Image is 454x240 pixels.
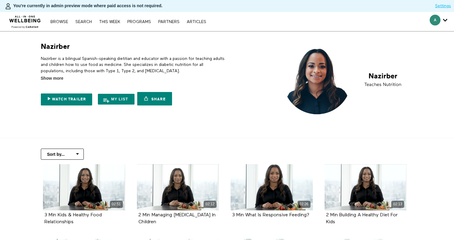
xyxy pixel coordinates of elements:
img: person-bdfc0eaa9744423c596e6e1c01710c89950b1dff7c83b5d61d716cfd8139584f.svg [5,3,12,10]
a: ARTICLES [184,20,209,24]
a: Watch Trailer [41,93,92,105]
a: PARTNERS [155,20,183,24]
nav: Primary [47,19,209,25]
div: 02:12 [204,201,216,208]
button: My list [98,94,135,105]
div: Secondary [425,12,452,31]
div: 02:26 [298,201,310,208]
a: 2 Min Building A Healthy Diet For Kids [326,213,398,224]
div: 02:13 [391,201,404,208]
p: Nazirber is a bilingual Spanish-speaking dietitian and educator with a passion for teaching adult... [41,56,225,74]
a: 3 Min Kids & Healthy Food Relationships 02:51 [43,164,125,210]
a: Search [72,20,95,24]
a: 3 Min Kids & Healthy Food Relationships [44,213,102,224]
a: Browse [47,20,71,24]
strong: 2 Min Managing Overeating In Children [138,213,216,224]
a: 2 Min Managing Overeating In Children 02:12 [137,164,219,210]
a: 2 Min Building A Healthy Diet For Kids 02:13 [325,164,407,210]
a: Share [137,92,172,105]
a: 3 Min What Is Responsive Feeding? 02:26 [231,164,313,210]
a: THIS WEEK [96,20,123,24]
h1: Nazirber [41,42,70,51]
span: Show more [41,75,63,81]
a: Settings [435,3,451,9]
img: CARAVAN [7,11,43,29]
a: 2 Min Managing [MEDICAL_DATA] In Children [138,213,216,224]
div: 02:51 [110,201,123,208]
img: Nazirber [277,42,413,118]
a: 3 Min What Is Responsive Feeding? [232,213,309,217]
a: PROGRAMS [124,20,154,24]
